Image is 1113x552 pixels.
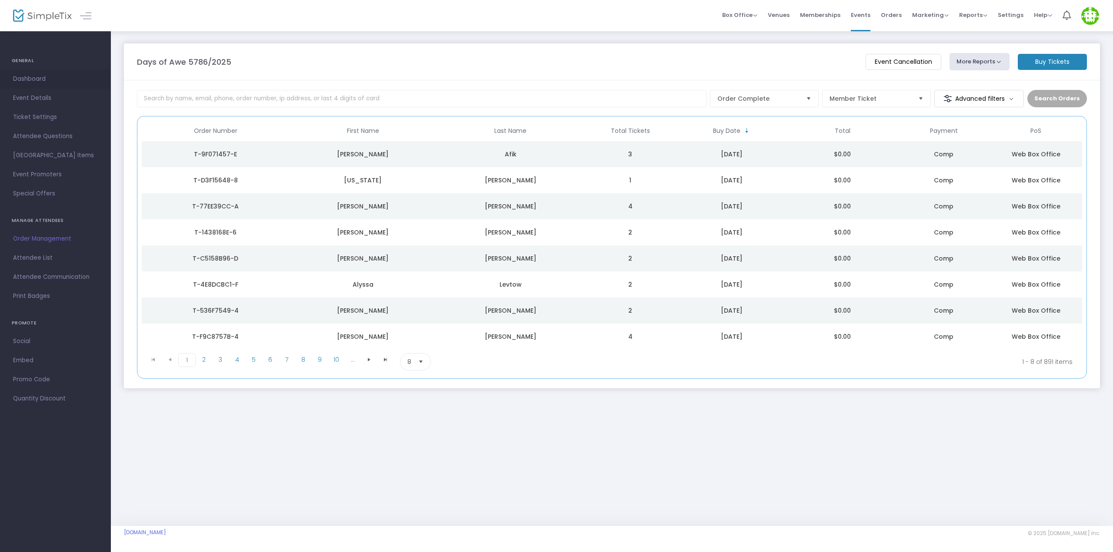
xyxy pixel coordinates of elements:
[12,212,99,229] h4: MANAGE ATTENDEES
[366,356,373,363] span: Go to the next page
[347,127,379,135] span: First Name
[13,131,98,142] span: Attendee Questions
[934,228,953,237] span: Comp
[787,141,897,167] td: $0.00
[439,176,582,185] div: DeYoung
[787,193,897,219] td: $0.00
[13,188,98,199] span: Special Offers
[835,127,850,135] span: Total
[584,271,676,297] td: 2
[679,280,785,289] div: 9/22/2025
[943,94,952,103] img: filter
[439,254,582,263] div: Sternberg
[1028,530,1100,537] span: © 2025 [DOMAIN_NAME] Inc.
[912,11,949,19] span: Marketing
[1012,228,1060,237] span: Web Box Office
[743,127,750,134] span: Sortable
[377,353,394,366] span: Go to the last page
[13,112,98,123] span: Ticket Settings
[144,150,287,159] div: T-9F071457-E
[291,306,434,315] div: Donna
[229,353,245,366] span: Page 4
[584,219,676,245] td: 2
[13,336,98,347] span: Social
[787,297,897,324] td: $0.00
[787,167,897,193] td: $0.00
[278,353,295,366] span: Page 7
[144,254,287,263] div: T-C5158B96-D
[679,228,785,237] div: 9/22/2025
[13,271,98,283] span: Attendee Communication
[13,233,98,245] span: Order Management
[934,280,953,289] span: Comp
[144,332,287,341] div: T-F9C8757B-4
[800,4,840,26] span: Memberships
[13,355,98,366] span: Embed
[144,228,287,237] div: T-1438168E-6
[291,332,434,341] div: Charles
[144,306,287,315] div: T-536F7549-4
[787,324,897,350] td: $0.00
[934,176,953,185] span: Comp
[934,254,953,263] span: Comp
[1012,280,1060,289] span: Web Box Office
[382,356,389,363] span: Go to the last page
[144,202,287,211] div: T-77EE39CC-A
[934,90,1024,107] m-button: Advanced filters
[196,353,212,366] span: Page 2
[344,353,361,366] span: Page 11
[851,4,870,26] span: Events
[584,297,676,324] td: 2
[959,11,987,19] span: Reports
[584,324,676,350] td: 4
[1012,306,1060,315] span: Web Box Office
[439,332,582,341] div: Ernst
[439,202,582,211] div: Sirotkin
[768,4,790,26] span: Venues
[295,353,311,366] span: Page 8
[1012,176,1060,185] span: Web Box Office
[311,353,328,366] span: Page 9
[1012,332,1060,341] span: Web Box Office
[439,150,582,159] div: Afik
[291,254,434,263] div: Randi
[1012,254,1060,263] span: Web Box Office
[13,93,98,104] span: Event Details
[934,332,953,341] span: Comp
[713,127,740,135] span: Buy Date
[679,254,785,263] div: 9/22/2025
[291,202,434,211] div: Amy
[1018,54,1087,70] m-button: Buy Tickets
[142,121,1082,350] div: Data table
[144,280,287,289] div: T-4E8DCBC1-F
[584,141,676,167] td: 3
[262,353,278,366] span: Page 6
[679,202,785,211] div: 9/22/2025
[934,150,953,159] span: Comp
[291,228,434,237] div: Katie
[291,150,434,159] div: Erik
[717,94,799,103] span: Order Complete
[245,353,262,366] span: Page 5
[787,271,897,297] td: $0.00
[1012,202,1060,211] span: Web Box Office
[13,374,98,385] span: Promo Code
[934,202,953,211] span: Comp
[915,90,927,107] button: Select
[679,332,785,341] div: 9/22/2025
[1012,150,1060,159] span: Web Box Office
[12,52,99,69] h4: GENERAL
[866,54,941,70] m-button: Event Cancellation
[12,314,99,332] h4: PROMOTE
[584,193,676,219] td: 4
[1030,127,1041,135] span: PoS
[361,353,377,366] span: Go to the next page
[930,127,958,135] span: Payment
[722,11,757,19] span: Box Office
[1034,11,1052,19] span: Help
[13,73,98,85] span: Dashboard
[803,90,815,107] button: Select
[137,90,706,107] input: Search by name, email, phone, order number, ip address, or last 4 digits of card
[328,353,344,366] span: Page 10
[934,306,953,315] span: Comp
